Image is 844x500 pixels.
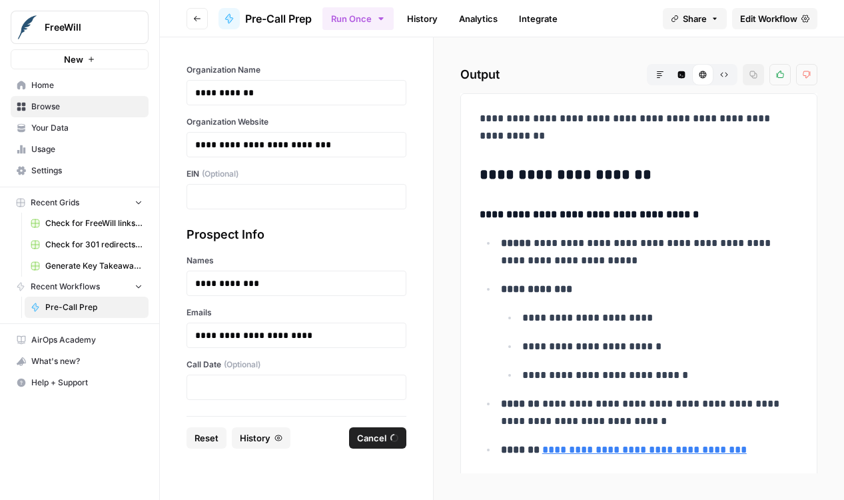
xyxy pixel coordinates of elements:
[31,122,143,134] span: Your Data
[25,297,149,318] a: Pre-Call Prep
[45,260,143,272] span: Generate Key Takeaways from Webinar Transcripts
[31,334,143,346] span: AirOps Academy
[25,234,149,255] a: Check for 301 redirects on page Grid
[45,301,143,313] span: Pre-Call Prep
[31,143,143,155] span: Usage
[31,197,79,209] span: Recent Grids
[45,21,125,34] span: FreeWill
[187,116,406,128] label: Organization Website
[11,351,148,371] div: What's new?
[187,64,406,76] label: Organization Name
[11,96,149,117] a: Browse
[11,139,149,160] a: Usage
[11,160,149,181] a: Settings
[11,277,149,297] button: Recent Workflows
[240,431,270,445] span: History
[732,8,817,29] a: Edit Workflow
[45,239,143,251] span: Check for 301 redirects on page Grid
[15,15,39,39] img: FreeWill Logo
[740,12,797,25] span: Edit Workflow
[11,193,149,213] button: Recent Grids
[245,11,312,27] span: Pre-Call Prep
[11,11,149,44] button: Workspace: FreeWill
[11,351,149,372] button: What's new?
[11,372,149,393] button: Help + Support
[451,8,506,29] a: Analytics
[187,225,406,244] div: Prospect Info
[187,359,406,371] label: Call Date
[64,53,83,66] span: New
[31,281,100,293] span: Recent Workflows
[25,255,149,277] a: Generate Key Takeaways from Webinar Transcripts
[187,427,226,449] button: Reset
[31,165,143,177] span: Settings
[224,359,260,371] span: (Optional)
[349,427,406,449] button: Cancel
[31,377,143,389] span: Help + Support
[31,101,143,113] span: Browse
[663,8,727,29] button: Share
[11,117,149,139] a: Your Data
[511,8,566,29] a: Integrate
[31,79,143,91] span: Home
[232,427,290,449] button: History
[195,431,218,445] span: Reset
[25,213,149,234] a: Check for FreeWill links on partner's external website
[683,12,707,25] span: Share
[187,168,406,180] label: EIN
[322,7,394,30] button: Run Once
[357,431,386,445] span: Cancel
[11,75,149,96] a: Home
[460,64,817,85] h2: Output
[218,8,312,29] a: Pre-Call Prep
[399,8,446,29] a: History
[11,329,149,351] a: AirOps Academy
[11,49,149,69] button: New
[45,217,143,229] span: Check for FreeWill links on partner's external website
[187,307,406,319] label: Emails
[187,255,406,267] label: Names
[202,168,238,180] span: (Optional)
